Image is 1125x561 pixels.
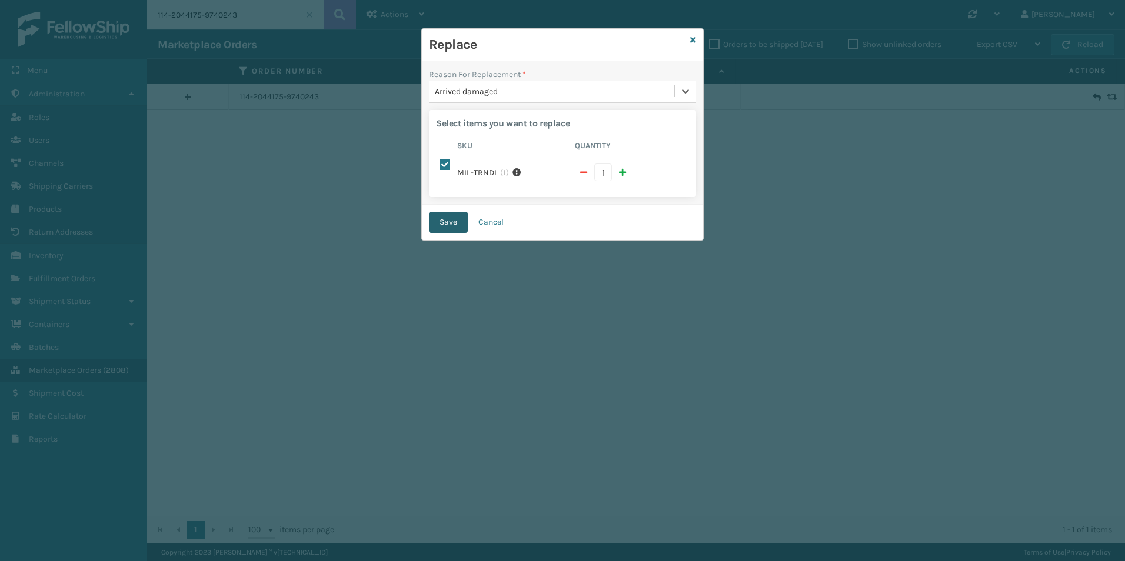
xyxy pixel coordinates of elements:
[468,212,514,233] button: Cancel
[457,166,498,179] label: MIL-TRNDL
[571,141,689,155] th: Quantity
[435,85,675,98] div: Arrived damaged
[429,36,685,54] h3: Replace
[454,141,571,155] th: Sku
[500,166,509,179] span: ( 1 )
[429,68,526,81] label: Reason For Replacement
[429,212,468,233] button: Save
[436,117,689,129] h2: Select items you want to replace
